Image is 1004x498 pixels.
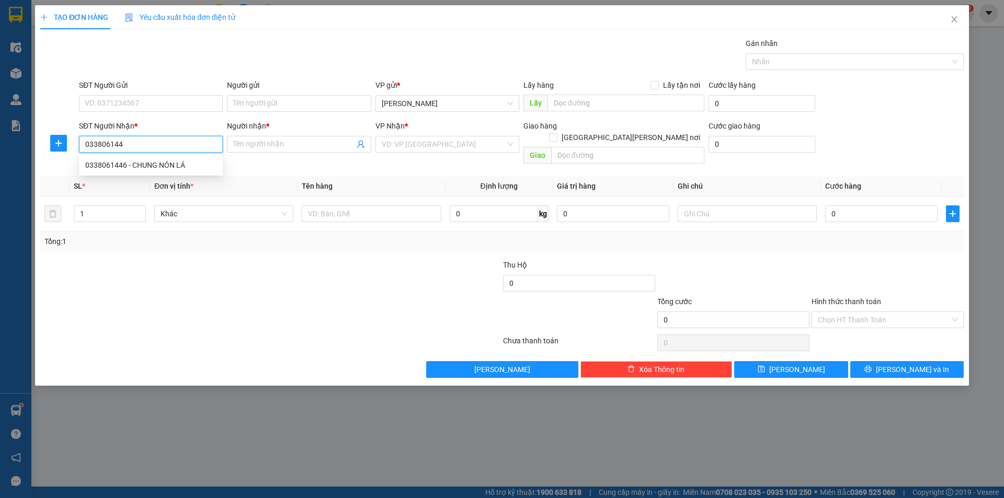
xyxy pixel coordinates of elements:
[746,39,778,48] label: Gán nhãn
[946,205,960,222] button: plus
[161,206,287,222] span: Khác
[551,147,704,164] input: Dọc đường
[125,13,235,21] span: Yêu cầu xuất hóa đơn điện tử
[709,81,756,89] label: Cước lấy hàng
[426,361,578,378] button: [PERSON_NAME]
[5,30,28,67] img: logo
[50,135,67,152] button: plus
[758,365,765,374] span: save
[357,140,365,148] span: user-add
[523,81,554,89] span: Lấy hàng
[557,132,704,143] span: [GEOGRAPHIC_DATA][PERSON_NAME] nơi
[678,205,817,222] input: Ghi Chú
[227,79,371,91] div: Người gửi
[40,13,108,21] span: TẠO ĐƠN HÀNG
[474,364,530,375] span: [PERSON_NAME]
[946,210,959,218] span: plus
[125,14,133,22] img: icon
[382,96,513,111] span: Hoàng Sơn
[40,14,48,21] span: plus
[85,159,216,171] div: 0338061446 - CHUNG NÓN LÁ
[709,122,760,130] label: Cước giao hàng
[538,205,549,222] span: kg
[627,365,635,374] span: delete
[302,182,333,190] span: Tên hàng
[659,79,704,91] span: Lấy tận nơi
[850,361,964,378] button: printer[PERSON_NAME] và In
[950,15,959,24] span: close
[523,147,551,164] span: Giao
[523,95,547,111] span: Lấy
[769,364,825,375] span: [PERSON_NAME]
[639,364,684,375] span: Xóa Thông tin
[52,44,86,55] span: SĐT XE
[44,205,61,222] button: delete
[111,42,173,53] span: HS1408250278
[154,182,193,190] span: Đơn vị tính
[734,361,848,378] button: save[PERSON_NAME]
[375,122,405,130] span: VP Nhận
[864,365,872,374] span: printer
[51,139,66,147] span: plus
[302,205,441,222] input: VD: Bàn, Ghế
[825,182,861,190] span: Cước hàng
[503,261,527,269] span: Thu Hộ
[502,335,656,353] div: Chưa thanh toán
[74,182,82,190] span: SL
[44,236,387,247] div: Tổng: 1
[557,182,596,190] span: Giá trị hàng
[709,95,815,112] input: Cước lấy hàng
[580,361,733,378] button: deleteXóa Thông tin
[227,120,371,132] div: Người nhận
[709,136,815,153] input: Cước giao hàng
[375,79,519,91] div: VP gửi
[876,364,949,375] span: [PERSON_NAME] và In
[79,79,223,91] div: SĐT Người Gửi
[812,297,881,306] label: Hình thức thanh toán
[79,120,223,132] div: SĐT Người Nhận
[481,182,518,190] span: Định lượng
[674,176,821,196] th: Ghi chú
[41,57,98,80] strong: PHIẾU BIÊN NHẬN
[79,157,223,173] div: 0338061446 - CHUNG NÓN LÁ
[34,8,106,42] strong: CHUYỂN PHÁT NHANH ĐÔNG LÝ
[557,205,669,222] input: 0
[940,5,969,34] button: Close
[657,297,692,306] span: Tổng cước
[523,122,557,130] span: Giao hàng
[547,95,704,111] input: Dọc đường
